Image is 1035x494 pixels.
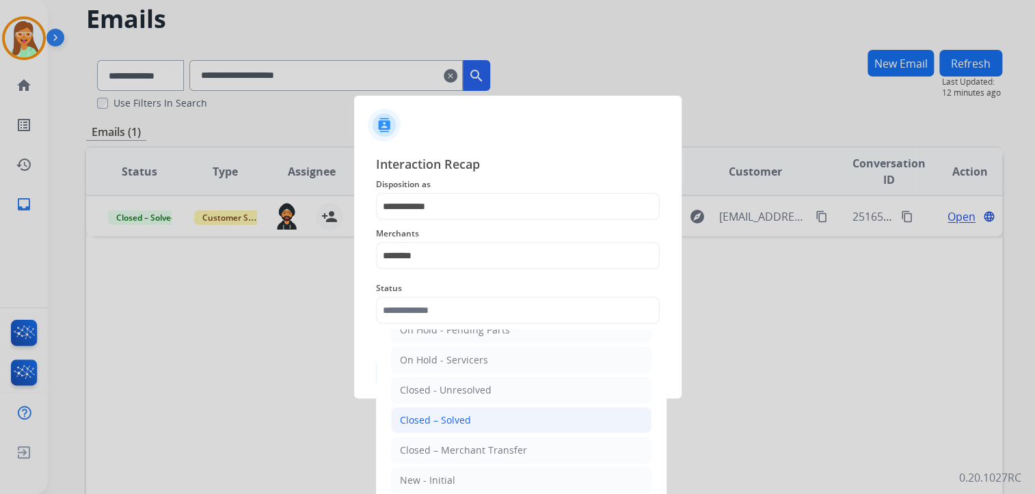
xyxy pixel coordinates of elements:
span: Merchants [376,225,660,242]
span: Status [376,280,660,297]
span: Disposition as [376,176,660,193]
div: On Hold - Servicers [400,353,488,367]
div: Closed – Solved [400,413,471,427]
p: 0.20.1027RC [959,469,1021,486]
img: contactIcon [368,109,401,141]
div: On Hold - Pending Parts [400,323,510,337]
div: New - Initial [400,474,455,487]
div: Closed – Merchant Transfer [400,443,527,457]
div: Closed - Unresolved [400,383,492,397]
span: Interaction Recap [376,154,660,176]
